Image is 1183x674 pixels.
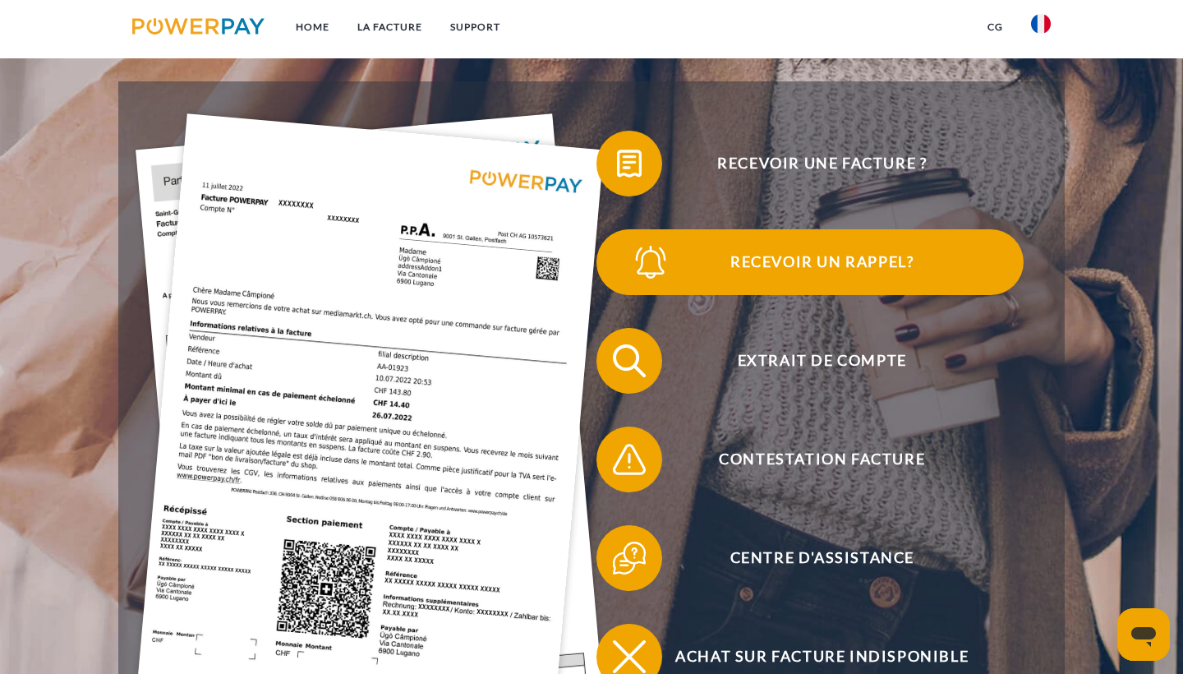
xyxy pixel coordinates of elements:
a: Support [436,12,514,42]
a: Home [282,12,343,42]
a: LA FACTURE [343,12,436,42]
button: Extrait de compte [596,328,1024,394]
button: Recevoir un rappel? [596,229,1024,295]
img: qb_search.svg [609,340,650,381]
iframe: Bouton de lancement de la fenêtre de messagerie [1117,608,1170,661]
img: qb_warning.svg [609,439,650,480]
button: Contestation Facture [596,427,1024,492]
img: logo-powerpay.svg [132,18,265,35]
img: qb_bill.svg [609,143,650,184]
a: CG [974,12,1017,42]
button: Recevoir une facture ? [596,131,1024,196]
img: qb_help.svg [609,538,650,579]
button: Centre d'assistance [596,525,1024,591]
span: Extrait de compte [621,328,1024,394]
span: Contestation Facture [621,427,1024,492]
span: Recevoir un rappel? [621,229,1024,295]
img: fr [1031,14,1051,34]
span: Centre d'assistance [621,525,1024,591]
img: qb_bell.svg [630,242,671,283]
span: Recevoir une facture ? [621,131,1024,196]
